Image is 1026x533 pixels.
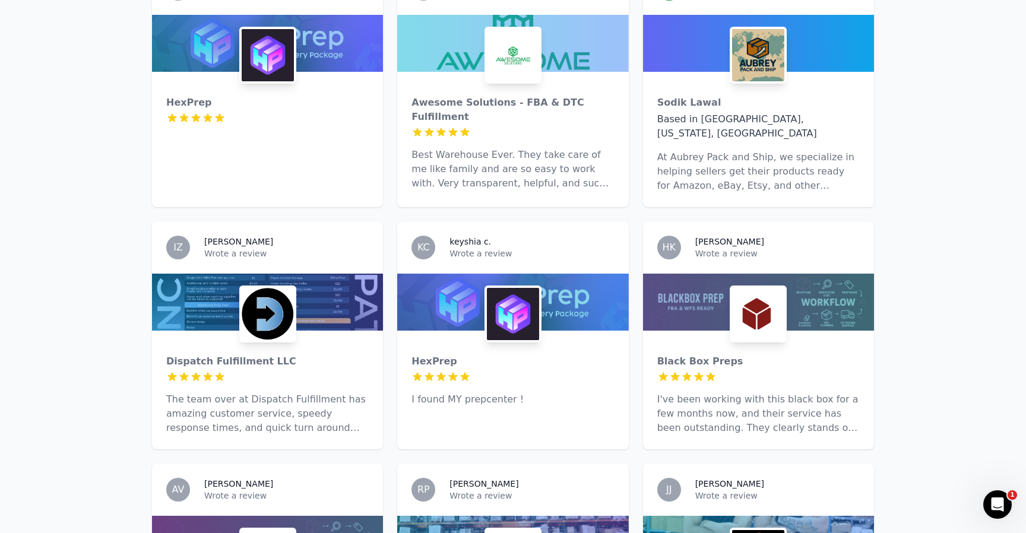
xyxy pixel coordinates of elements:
[643,221,874,449] a: HK[PERSON_NAME]Wrote a reviewBlack Box PrepsBlack Box PrepsI've been working with this black box ...
[204,236,273,248] h3: [PERSON_NAME]
[166,354,369,369] div: Dispatch Fulfillment LLC
[487,29,539,81] img: Awesome Solutions - FBA & DTC Fulfillment
[411,148,614,191] p: Best Warehouse Ever. They take care of me like family and are so easy to work with. Very transpar...
[204,248,369,259] p: Wrote a review
[166,392,369,435] p: The team over at Dispatch Fulfillment has amazing customer service, speedy response times, and qu...
[449,478,518,490] h3: [PERSON_NAME]
[242,288,294,340] img: Dispatch Fulfillment LLC
[657,96,860,110] div: Sodik Lawal
[411,392,614,407] p: I found MY prepcenter !
[417,243,430,252] span: KC
[166,96,369,110] div: HexPrep
[411,354,614,369] div: HexPrep
[397,221,628,449] a: KCkeyshia c.Wrote a reviewHexPrepHexPrepI found MY prepcenter !
[152,221,383,449] a: IZ[PERSON_NAME]Wrote a reviewDispatch Fulfillment LLCDispatch Fulfillment LLCThe team over at Dis...
[695,478,764,490] h3: [PERSON_NAME]
[242,29,294,81] img: HexPrep
[732,288,784,340] img: Black Box Preps
[662,243,676,252] span: HK
[657,392,860,435] p: I've been working with this black box for a few months now, and their service has been outstandin...
[449,490,614,502] p: Wrote a review
[695,490,860,502] p: Wrote a review
[449,236,491,248] h3: keyshia c.
[449,248,614,259] p: Wrote a review
[695,236,764,248] h3: [PERSON_NAME]
[657,150,860,193] p: At Aubrey Pack and Ship, we specialize in helping sellers get their products ready for Amazon, eB...
[657,112,860,141] div: Based in [GEOGRAPHIC_DATA], [US_STATE], [GEOGRAPHIC_DATA]
[411,96,614,124] div: Awesome Solutions - FBA & DTC Fulfillment
[657,354,860,369] div: Black Box Preps
[487,288,539,340] img: HexPrep
[695,248,860,259] p: Wrote a review
[417,485,430,494] span: RP
[204,478,273,490] h3: [PERSON_NAME]
[983,490,1012,519] iframe: Intercom live chat
[1008,490,1017,500] span: 1
[173,243,183,252] span: IZ
[172,485,185,494] span: AV
[732,29,784,81] img: Sodik Lawal
[204,490,369,502] p: Wrote a review
[666,485,672,494] span: JJ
